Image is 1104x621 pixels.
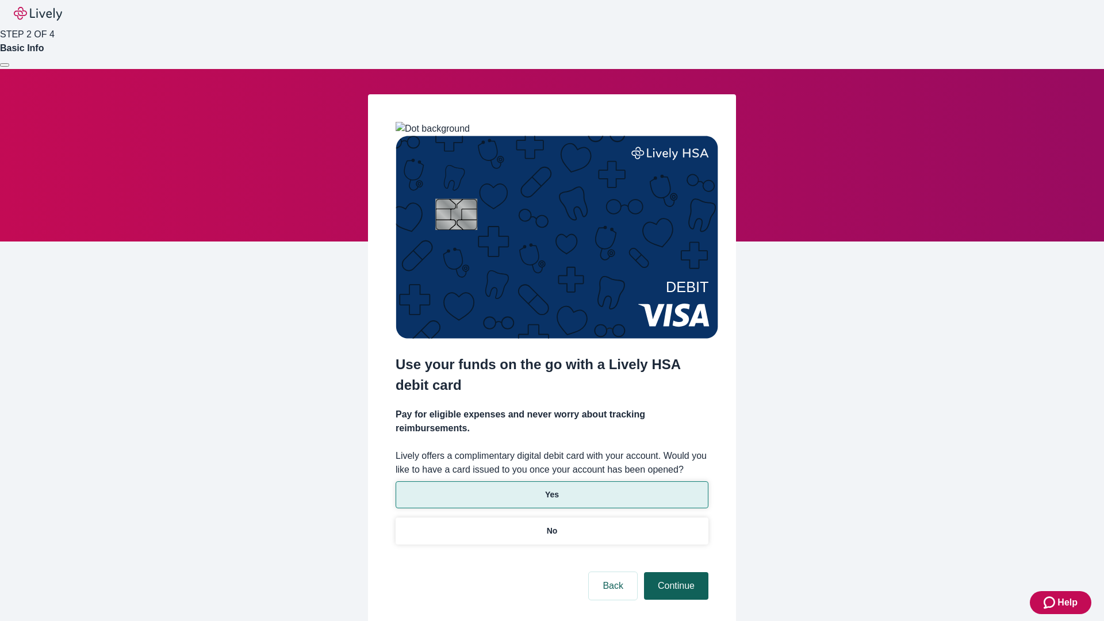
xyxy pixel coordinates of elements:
[396,122,470,136] img: Dot background
[589,572,637,600] button: Back
[644,572,708,600] button: Continue
[1057,596,1078,609] span: Help
[396,517,708,545] button: No
[1044,596,1057,609] svg: Zendesk support icon
[396,136,718,339] img: Debit card
[545,489,559,501] p: Yes
[396,481,708,508] button: Yes
[547,525,558,537] p: No
[1030,591,1091,614] button: Zendesk support iconHelp
[396,449,708,477] label: Lively offers a complimentary digital debit card with your account. Would you like to have a card...
[396,354,708,396] h2: Use your funds on the go with a Lively HSA debit card
[396,408,708,435] h4: Pay for eligible expenses and never worry about tracking reimbursements.
[14,7,62,21] img: Lively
